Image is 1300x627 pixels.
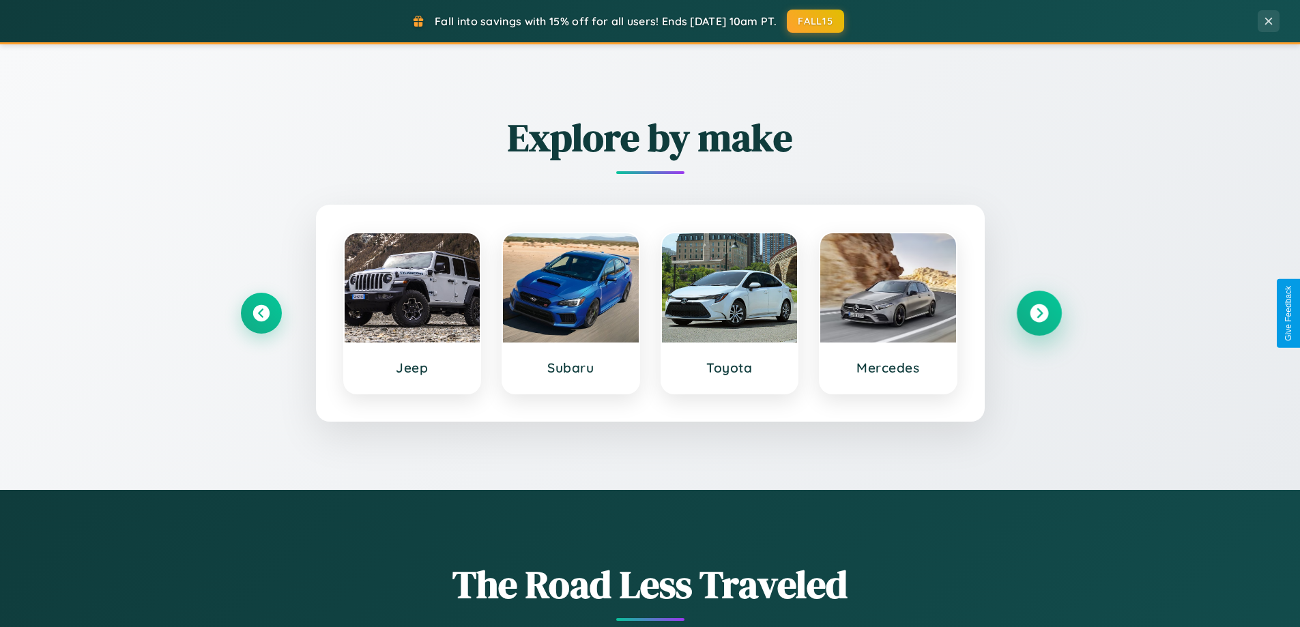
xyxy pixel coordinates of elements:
[241,111,1060,164] h2: Explore by make
[676,360,784,376] h3: Toyota
[834,360,942,376] h3: Mercedes
[517,360,625,376] h3: Subaru
[241,558,1060,611] h1: The Road Less Traveled
[1284,286,1293,341] div: Give Feedback
[358,360,467,376] h3: Jeep
[435,14,777,28] span: Fall into savings with 15% off for all users! Ends [DATE] 10am PT.
[787,10,844,33] button: FALL15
